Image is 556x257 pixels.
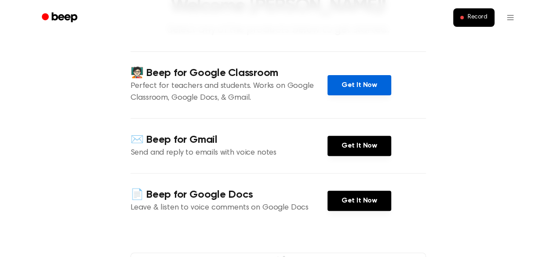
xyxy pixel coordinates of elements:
a: Beep [36,9,85,26]
h4: 📄 Beep for Google Docs [131,188,327,202]
button: Record [453,8,494,27]
a: Get It Now [327,136,391,156]
p: Perfect for teachers and students. Works on Google Classroom, Google Docs, & Gmail. [131,80,327,104]
h4: ✉️ Beep for Gmail [131,133,327,147]
span: Record [467,14,487,22]
button: Open menu [500,7,521,28]
p: Send and reply to emails with voice notes [131,147,327,159]
h4: 🧑🏻‍🏫 Beep for Google Classroom [131,66,327,80]
p: Leave & listen to voice comments on Google Docs [131,202,327,214]
a: Get It Now [327,75,391,95]
a: Get It Now [327,191,391,211]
